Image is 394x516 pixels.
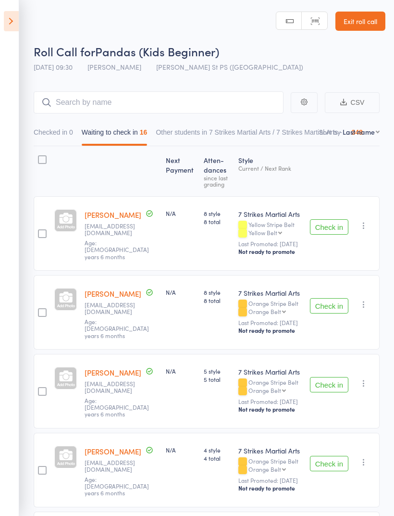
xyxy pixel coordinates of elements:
a: [PERSON_NAME] [85,446,141,456]
div: Orange Stripe Belt [238,379,302,395]
span: 8 total [204,296,230,304]
button: Check in [310,377,348,392]
button: Other students in 7 Strikes Martial Arts / 7 Strikes Martial Arts - ...348 [156,124,362,146]
small: Dnsaez82@gmail.com [85,459,147,473]
span: [PERSON_NAME] St PS ([GEOGRAPHIC_DATA]) [156,62,303,72]
a: [PERSON_NAME] [85,210,141,220]
small: Last Promoted: [DATE] [238,240,302,247]
span: 8 total [204,217,230,226]
span: 8 style [204,288,230,296]
button: Checked in0 [34,124,73,146]
div: 7 Strikes Martial Arts [238,367,302,377]
div: N/A [166,209,196,217]
span: 4 style [204,446,230,454]
div: 7 Strikes Martial Arts [238,209,302,219]
span: Pandas (Kids Beginner) [95,43,219,59]
button: Check in [310,219,348,235]
div: Orange Belt [248,308,281,315]
span: [DATE] 09:30 [34,62,73,72]
div: Orange Belt [248,387,281,393]
small: torcurrey@gmail.com [85,223,147,237]
div: 0 [69,128,73,136]
span: 5 style [204,367,230,375]
span: Age: [DEMOGRAPHIC_DATA] years 6 months [85,239,149,261]
span: Age: [DEMOGRAPHIC_DATA] years 6 months [85,475,149,497]
div: Yellow Stripe Belt [238,221,302,238]
span: Roll Call for [34,43,95,59]
div: Not ready to promote [238,405,302,413]
button: Check in [310,456,348,471]
button: CSV [325,92,380,113]
small: Last Promoted: [DATE] [238,398,302,405]
div: N/A [166,288,196,296]
span: 8 style [204,209,230,217]
div: Yellow Belt [248,229,277,236]
a: Exit roll call [335,12,385,31]
div: N/A [166,446,196,454]
small: Dnsaez82@gmail.com [85,380,147,394]
span: Age: [DEMOGRAPHIC_DATA] years 6 months [85,396,149,418]
input: Search by name [34,91,283,113]
small: weskev2010@gmail.com [85,302,147,315]
small: Last Promoted: [DATE] [238,319,302,326]
div: Not ready to promote [238,484,302,492]
div: Last name [343,127,375,137]
span: Age: [DEMOGRAPHIC_DATA] years 6 months [85,317,149,340]
div: Style [234,151,306,192]
div: N/A [166,367,196,375]
div: 7 Strikes Martial Arts [238,446,302,455]
div: Orange Belt [248,466,281,472]
div: Current / Next Rank [238,165,302,171]
button: Waiting to check in16 [82,124,148,146]
div: Orange Stripe Belt [238,300,302,316]
div: Atten­dances [200,151,234,192]
span: 5 total [204,375,230,383]
div: 16 [140,128,148,136]
div: Orange Stripe Belt [238,458,302,474]
a: [PERSON_NAME] [85,289,141,299]
span: [PERSON_NAME] [87,62,141,72]
div: since last grading [204,175,230,187]
span: 4 total [204,454,230,462]
div: Not ready to promote [238,327,302,334]
small: Last Promoted: [DATE] [238,477,302,484]
div: Next Payment [162,151,200,192]
div: 7 Strikes Martial Arts [238,288,302,298]
label: Sort by [319,127,341,137]
a: [PERSON_NAME] [85,367,141,378]
button: Check in [310,298,348,314]
div: Not ready to promote [238,248,302,255]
